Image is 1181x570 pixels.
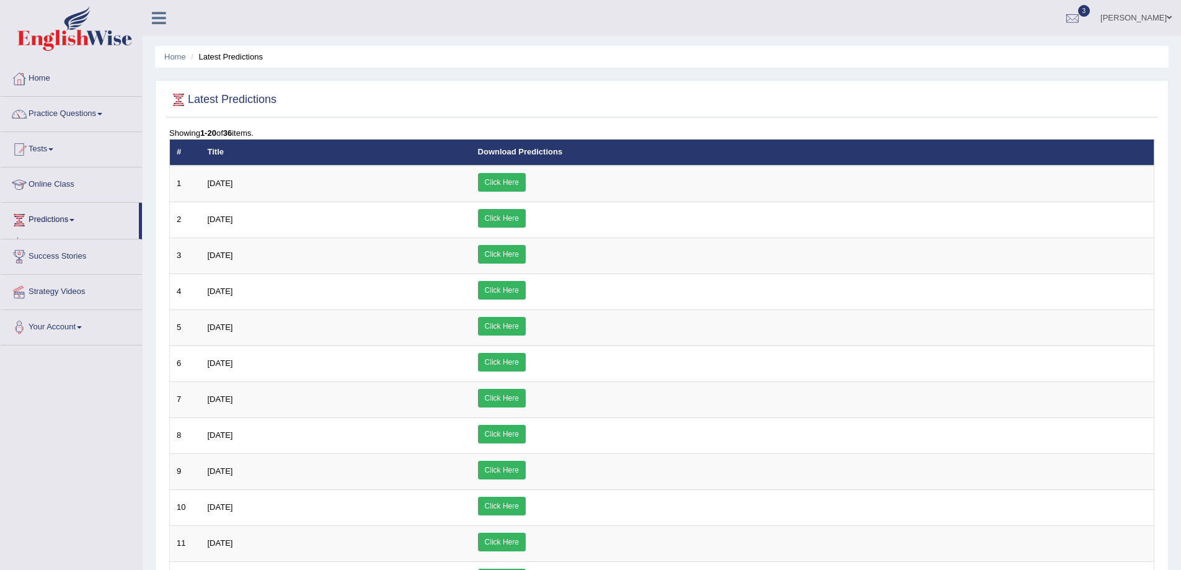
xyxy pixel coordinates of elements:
td: 9 [170,453,201,489]
span: [DATE] [208,430,233,440]
b: 1-20 [200,128,216,138]
li: Latest Predictions [188,51,263,63]
a: Latest Predictions [23,238,139,260]
span: [DATE] [208,251,233,260]
a: Click Here [478,461,526,479]
a: Click Here [478,245,526,264]
a: Click Here [478,425,526,443]
td: 5 [170,309,201,345]
td: 11 [170,525,201,561]
td: 4 [170,274,201,309]
a: Tests [1,132,142,163]
a: Click Here [478,353,526,372]
a: Success Stories [1,239,142,270]
td: 8 [170,417,201,453]
b: 36 [223,128,232,138]
span: [DATE] [208,502,233,512]
a: Click Here [478,389,526,407]
span: [DATE] [208,179,233,188]
td: 1 [170,166,201,202]
span: [DATE] [208,215,233,224]
span: 3 [1078,5,1090,17]
th: Download Predictions [471,140,1154,166]
td: 7 [170,381,201,417]
a: Online Class [1,167,142,198]
span: [DATE] [208,394,233,404]
a: Click Here [478,173,526,192]
td: 6 [170,345,201,381]
a: Practice Questions [1,97,142,128]
td: 2 [170,202,201,238]
a: Your Account [1,310,142,341]
span: [DATE] [208,287,233,296]
a: Click Here [478,497,526,515]
a: Click Here [478,281,526,300]
a: Home [1,61,142,92]
a: Click Here [478,317,526,336]
a: Home [164,52,186,61]
div: Showing of items. [169,127,1154,139]
td: 3 [170,238,201,274]
th: Title [201,140,471,166]
span: [DATE] [208,323,233,332]
span: [DATE] [208,466,233,476]
th: # [170,140,201,166]
a: Click Here [478,533,526,551]
td: 10 [170,489,201,525]
h2: Latest Predictions [169,91,276,109]
a: Predictions [1,203,139,234]
span: [DATE] [208,358,233,368]
a: Click Here [478,209,526,228]
span: [DATE] [208,538,233,548]
a: Strategy Videos [1,275,142,306]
